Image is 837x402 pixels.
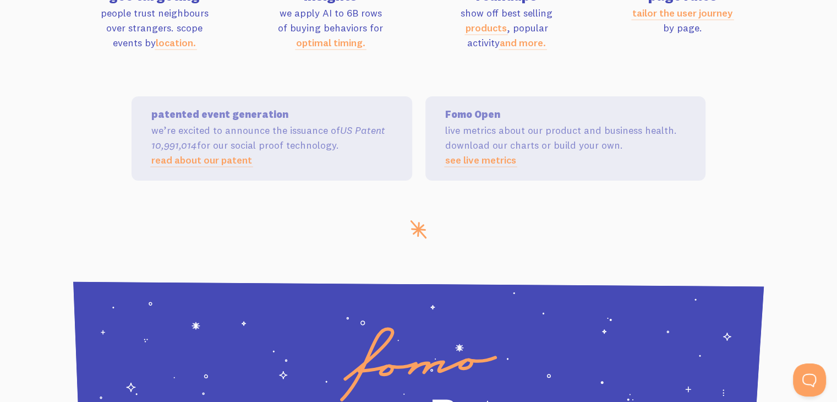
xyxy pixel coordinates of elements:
[793,363,826,396] iframe: Help Scout Beacon - Open
[151,123,392,167] p: we’re excited to announce the issuance of for our social proof technology.
[466,21,507,34] a: products
[500,36,546,49] a: and more.
[296,36,365,49] a: optimal timing.
[632,7,733,19] a: tailor the user journey
[151,110,392,119] h5: patented event generation
[156,36,196,49] a: location.
[445,123,686,167] p: live metrics about our product and business health. download our charts or build your own.
[151,154,252,166] a: read about our patent
[425,6,588,50] p: show off best selling , popular activity
[445,154,516,166] a: see live metrics
[73,6,236,50] p: people trust neighbours over strangers. scope events by
[445,110,686,119] h5: Fomo Open
[249,6,412,50] p: we apply AI to 6B rows of buying behaviors for
[601,6,764,35] p: by page.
